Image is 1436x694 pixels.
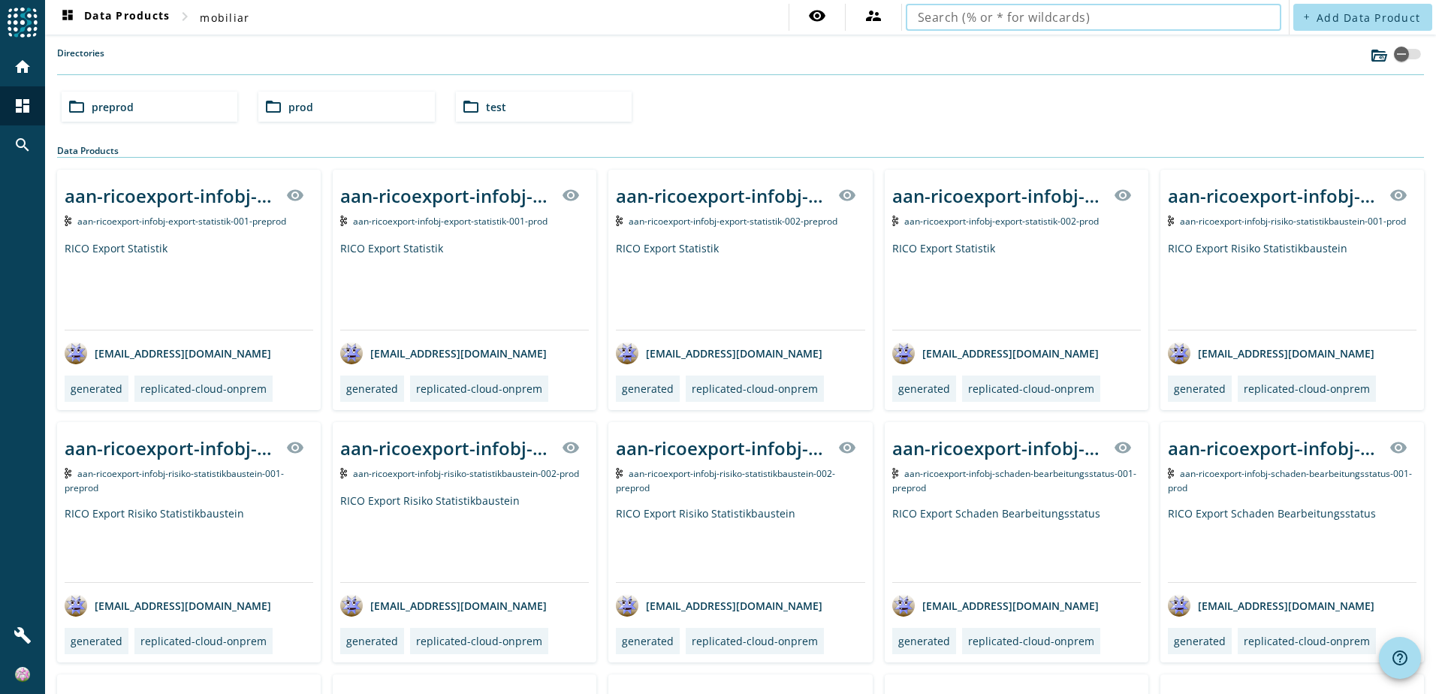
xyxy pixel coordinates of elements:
div: [EMAIL_ADDRESS][DOMAIN_NAME] [616,342,822,364]
mat-icon: visibility [286,186,304,204]
mat-icon: folder_open [68,98,86,116]
div: [EMAIL_ADDRESS][DOMAIN_NAME] [616,594,822,617]
div: [EMAIL_ADDRESS][DOMAIN_NAME] [340,342,547,364]
span: test [486,100,506,114]
span: prod [288,100,313,114]
div: aan-ricoexport-infobj-risiko-statistikbaustein-001-_stage_ [65,436,277,460]
div: replicated-cloud-onprem [692,382,818,396]
div: [EMAIL_ADDRESS][DOMAIN_NAME] [65,342,271,364]
img: Kafka Topic: aan-ricoexport-infobj-schaden-bearbeitungsstatus-001-preprod [892,468,899,478]
div: RICO Export Risiko Statistikbaustein [340,493,589,582]
div: RICO Export Risiko Statistikbaustein [1168,241,1416,330]
div: generated [622,634,674,648]
div: RICO Export Statistik [616,241,864,330]
button: Data Products [53,4,176,31]
span: preprod [92,100,134,114]
span: Kafka Topic: aan-ricoexport-infobj-risiko-statistikbaustein-002-preprod [616,467,835,494]
mat-icon: visibility [808,7,826,25]
div: generated [898,634,950,648]
div: Data Products [57,144,1424,158]
div: [EMAIL_ADDRESS][DOMAIN_NAME] [892,342,1099,364]
mat-icon: home [14,58,32,76]
div: replicated-cloud-onprem [692,634,818,648]
div: [EMAIL_ADDRESS][DOMAIN_NAME] [65,594,271,617]
img: avatar [340,594,363,617]
div: replicated-cloud-onprem [416,382,542,396]
div: aan-ricoexport-infobj-export-statistik-002-_stage_ [616,183,828,208]
img: Kafka Topic: aan-ricoexport-infobj-risiko-statistikbaustein-002-preprod [616,468,623,478]
div: replicated-cloud-onprem [968,382,1094,396]
div: generated [898,382,950,396]
img: avatar [65,342,87,364]
span: Kafka Topic: aan-ricoexport-infobj-schaden-bearbeitungsstatus-001-preprod [892,467,1137,494]
label: Directories [57,47,104,74]
span: Kafka Topic: aan-ricoexport-infobj-export-statistik-001-preprod [77,215,286,228]
div: RICO Export Statistik [65,241,313,330]
button: mobiliar [194,4,255,31]
div: aan-ricoexport-infobj-risiko-statistikbaustein-002-_stage_ [616,436,828,460]
div: RICO Export Schaden Bearbeitungsstatus [1168,506,1416,582]
mat-icon: supervisor_account [864,7,882,25]
img: Kafka Topic: aan-ricoexport-infobj-export-statistik-001-preprod [65,216,71,226]
mat-icon: dashboard [59,8,77,26]
img: Kafka Topic: aan-ricoexport-infobj-export-statistik-002-preprod [616,216,623,226]
span: Kafka Topic: aan-ricoexport-infobj-risiko-statistikbaustein-001-preprod [65,467,284,494]
div: aan-ricoexport-infobj-risiko-statistikbaustein-002-_stage_ [340,436,553,460]
div: replicated-cloud-onprem [968,634,1094,648]
img: avatar [616,342,638,364]
div: [EMAIL_ADDRESS][DOMAIN_NAME] [1168,342,1374,364]
img: Kafka Topic: aan-ricoexport-infobj-export-statistik-002-prod [892,216,899,226]
div: [EMAIL_ADDRESS][DOMAIN_NAME] [892,594,1099,617]
div: generated [71,382,122,396]
div: replicated-cloud-onprem [416,634,542,648]
div: replicated-cloud-onprem [1244,382,1370,396]
div: replicated-cloud-onprem [140,634,267,648]
div: aan-ricoexport-infobj-risiko-statistikbaustein-001-_stage_ [1168,183,1380,208]
div: RICO Export Schaden Bearbeitungsstatus [892,506,1141,582]
span: Kafka Topic: aan-ricoexport-infobj-risiko-statistikbaustein-002-prod [353,467,579,480]
div: generated [1174,634,1226,648]
span: Add Data Product [1317,11,1420,25]
input: Search (% or * for wildcards) [918,8,1269,26]
img: Kafka Topic: aan-ricoexport-infobj-risiko-statistikbaustein-001-preprod [65,468,71,478]
img: f0a3c47199ac1ae032db77f2527c5c56 [15,667,30,682]
div: aan-ricoexport-infobj-schaden-bearbeitungsstatus-001-_stage_ [1168,436,1380,460]
mat-icon: visibility [838,186,856,204]
span: Kafka Topic: aan-ricoexport-infobj-schaden-bearbeitungsstatus-001-prod [1168,467,1413,494]
div: generated [622,382,674,396]
span: Data Products [59,8,170,26]
img: avatar [892,594,915,617]
div: generated [1174,382,1226,396]
span: Kafka Topic: aan-ricoexport-infobj-export-statistik-001-prod [353,215,548,228]
div: RICO Export Statistik [892,241,1141,330]
div: aan-ricoexport-infobj-export-statistik-001-_stage_ [340,183,553,208]
img: avatar [616,594,638,617]
img: avatar [1168,342,1190,364]
mat-icon: visibility [286,439,304,457]
mat-icon: dashboard [14,97,32,115]
div: [EMAIL_ADDRESS][DOMAIN_NAME] [1168,594,1374,617]
mat-icon: folder_open [264,98,282,116]
span: mobiliar [200,11,249,25]
img: avatar [892,342,915,364]
mat-icon: folder_open [462,98,480,116]
mat-icon: visibility [1389,186,1407,204]
img: avatar [340,342,363,364]
div: aan-ricoexport-infobj-schaden-bearbeitungsstatus-001-_stage_ [892,436,1105,460]
mat-icon: visibility [838,439,856,457]
mat-icon: help_outline [1391,649,1409,667]
img: avatar [1168,594,1190,617]
div: [EMAIL_ADDRESS][DOMAIN_NAME] [340,594,547,617]
img: Kafka Topic: aan-ricoexport-infobj-risiko-statistikbaustein-001-prod [1168,216,1175,226]
mat-icon: search [14,136,32,154]
span: Kafka Topic: aan-ricoexport-infobj-risiko-statistikbaustein-001-prod [1180,215,1406,228]
mat-icon: visibility [1114,186,1132,204]
div: RICO Export Risiko Statistikbaustein [616,506,864,582]
mat-icon: visibility [562,186,580,204]
div: replicated-cloud-onprem [1244,634,1370,648]
mat-icon: chevron_right [176,8,194,26]
div: RICO Export Statistik [340,241,589,330]
span: Kafka Topic: aan-ricoexport-infobj-export-statistik-002-preprod [629,215,837,228]
mat-icon: visibility [562,439,580,457]
button: Add Data Product [1293,4,1432,31]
